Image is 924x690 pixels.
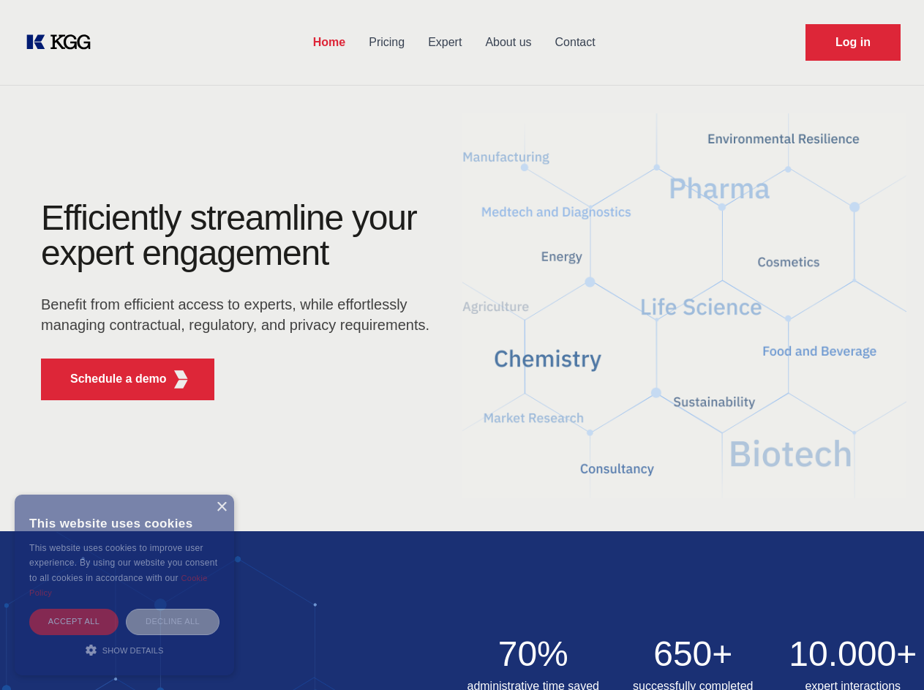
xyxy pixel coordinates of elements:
[172,370,190,389] img: KGG Fifth Element RED
[473,23,543,61] a: About us
[70,370,167,388] p: Schedule a demo
[462,95,907,517] img: KGG Fifth Element RED
[216,502,227,513] div: Close
[544,23,607,61] a: Contact
[805,24,901,61] a: Request Demo
[301,23,357,61] a: Home
[102,646,164,655] span: Show details
[357,23,416,61] a: Pricing
[41,200,439,271] h1: Efficiently streamline your expert engagement
[126,609,219,634] div: Decline all
[29,642,219,657] div: Show details
[416,23,473,61] a: Expert
[23,31,102,54] a: KOL Knowledge Platform: Talk to Key External Experts (KEE)
[462,637,605,672] h2: 70%
[29,543,217,583] span: This website uses cookies to improve user experience. By using our website you consent to all coo...
[41,359,214,400] button: Schedule a demoKGG Fifth Element RED
[29,574,208,597] a: Cookie Policy
[29,506,219,541] div: This website uses cookies
[29,609,119,634] div: Accept all
[41,294,439,335] p: Benefit from efficient access to experts, while effortlessly managing contractual, regulatory, an...
[622,637,765,672] h2: 650+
